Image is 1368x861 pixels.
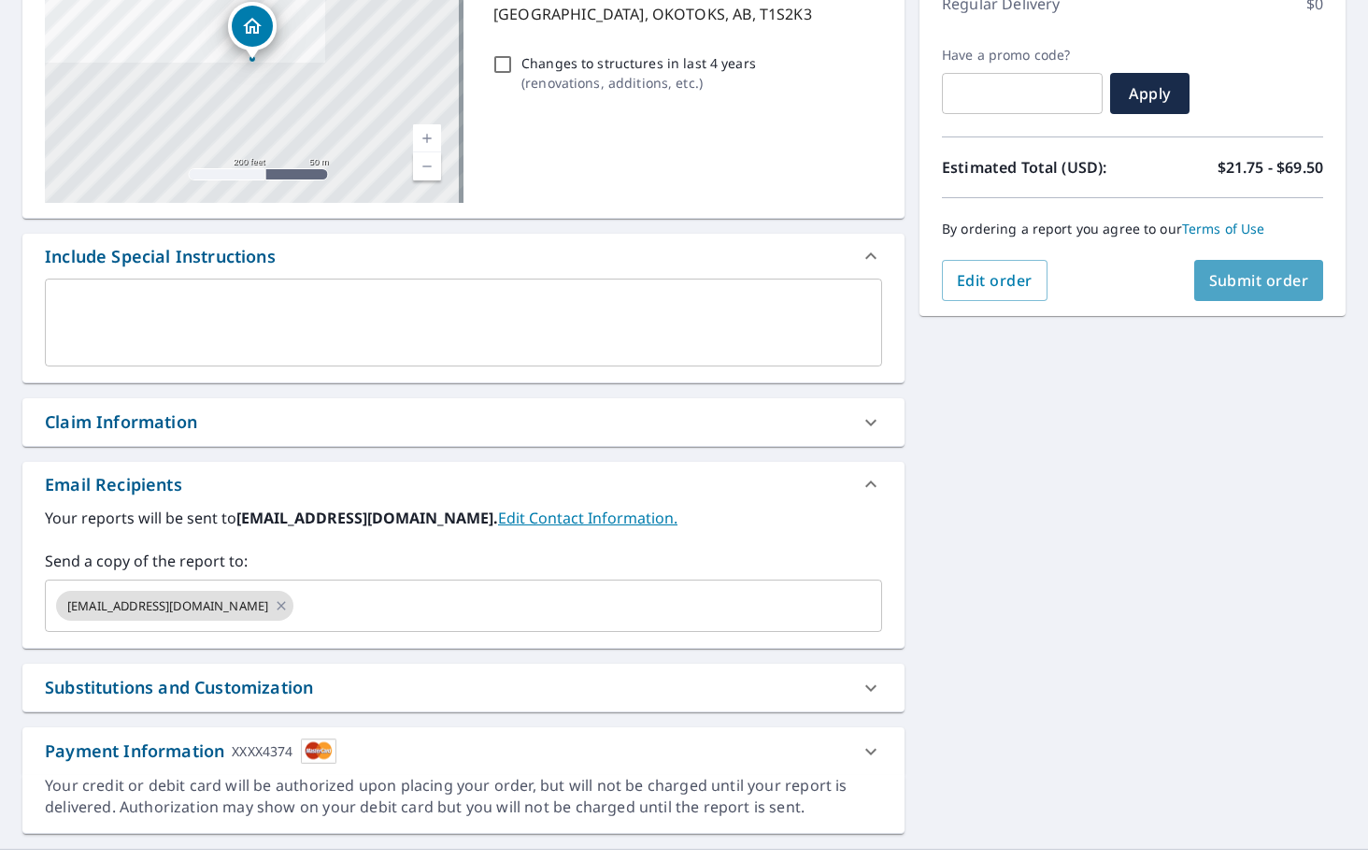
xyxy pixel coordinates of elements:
[521,73,756,93] p: ( renovations, additions, etc. )
[942,156,1133,179] p: Estimated Total (USD):
[942,221,1323,237] p: By ordering a report you agree to our
[521,53,756,73] p: Changes to structures in last 4 years
[45,675,313,700] div: Substitutions and Customization
[232,739,292,764] div: XXXX4374
[45,409,197,435] div: Claim Information
[22,727,905,775] div: Payment InformationXXXX4374cardImage
[45,507,882,529] label: Your reports will be sent to
[942,47,1103,64] label: Have a promo code?
[22,234,905,279] div: Include Special Instructions
[1182,220,1265,237] a: Terms of Use
[493,3,875,25] p: [GEOGRAPHIC_DATA], OKOTOKS, AB, T1S2K3
[1125,83,1175,104] span: Apply
[45,775,882,818] div: Your credit or debit card will be authorized upon placing your order, but will not be charged unt...
[45,739,336,764] div: Payment Information
[957,270,1033,291] span: Edit order
[413,124,441,152] a: Current Level 17, Zoom In
[498,508,677,528] a: EditContactInfo
[56,597,279,615] span: [EMAIL_ADDRESS][DOMAIN_NAME]
[22,664,905,711] div: Substitutions and Customization
[1218,156,1323,179] p: $21.75 - $69.50
[1194,260,1324,301] button: Submit order
[413,152,441,180] a: Current Level 17, Zoom Out
[45,550,882,572] label: Send a copy of the report to:
[22,398,905,446] div: Claim Information
[301,739,336,764] img: cardImage
[22,462,905,507] div: Email Recipients
[236,508,498,528] b: [EMAIL_ADDRESS][DOMAIN_NAME].
[1110,73,1190,114] button: Apply
[45,244,276,269] div: Include Special Instructions
[45,472,182,497] div: Email Recipients
[942,260,1047,301] button: Edit order
[228,2,277,60] div: Dropped pin, building 1, Residential property, 206 CIMARRON PARK MEWS OKOTOKS AB T1S2K3
[56,591,293,621] div: [EMAIL_ADDRESS][DOMAIN_NAME]
[1209,270,1309,291] span: Submit order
